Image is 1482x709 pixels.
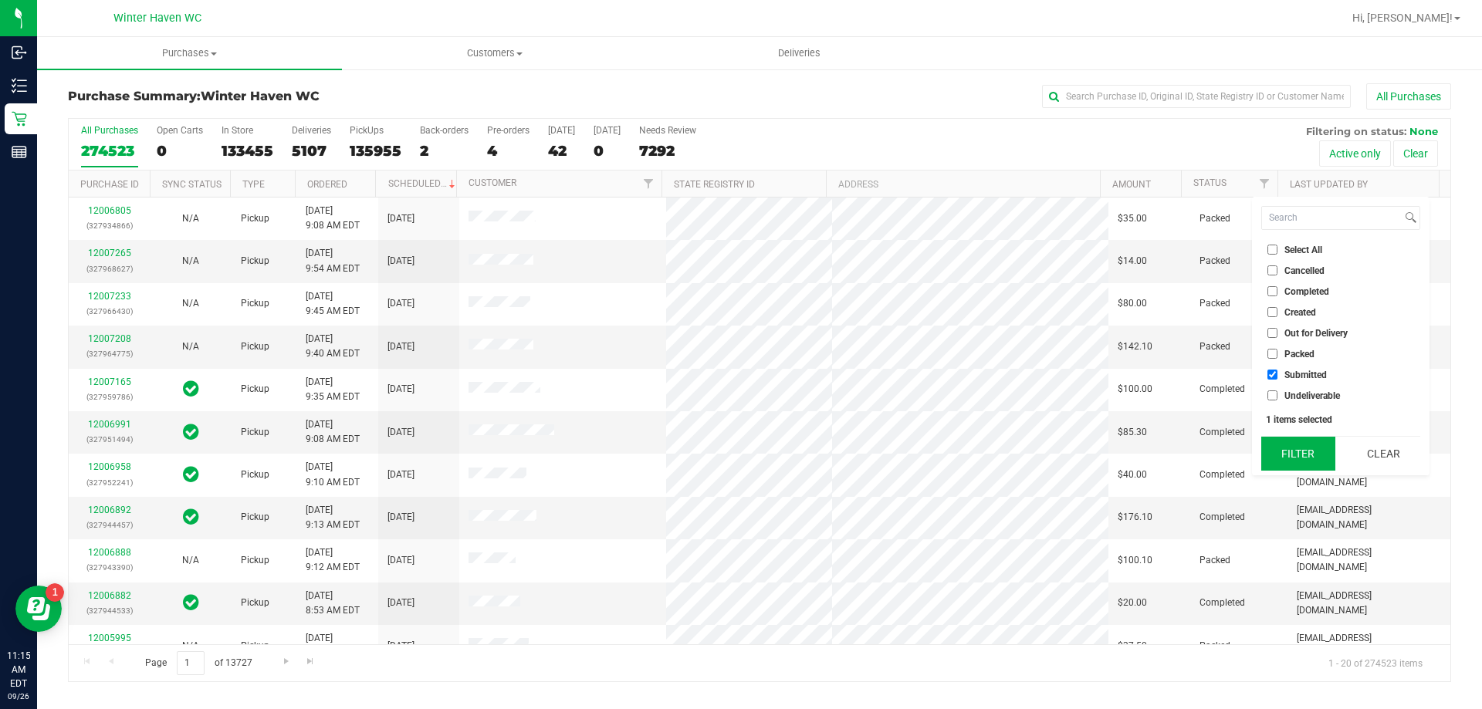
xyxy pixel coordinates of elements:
[306,631,360,660] span: [DATE] 8:40 AM EDT
[292,125,331,136] div: Deliveries
[241,296,269,311] span: Pickup
[1199,211,1230,226] span: Packed
[1316,651,1435,674] span: 1 - 20 of 274523 items
[1199,510,1245,525] span: Completed
[1290,179,1368,190] a: Last Updated By
[1297,503,1441,532] span: [EMAIL_ADDRESS][DOMAIN_NAME]
[182,339,199,354] button: N/A
[241,596,269,610] span: Pickup
[1284,349,1315,359] span: Packed
[1118,553,1152,568] span: $100.10
[7,649,30,690] p: 11:15 AM EDT
[222,142,273,160] div: 133455
[7,690,30,702] p: 09/26
[639,142,696,160] div: 7292
[1306,125,1406,137] span: Filtering on status:
[1267,245,1277,255] input: Select All
[88,461,131,472] a: 12006958
[469,177,516,188] a: Customer
[1267,307,1277,317] input: Created
[1118,382,1152,397] span: $100.00
[1199,425,1245,440] span: Completed
[420,125,469,136] div: Back-orders
[299,651,322,672] a: Go to the last page
[1409,125,1438,137] span: None
[757,46,841,60] span: Deliveries
[387,425,414,440] span: [DATE]
[292,142,331,160] div: 5107
[88,590,131,601] a: 12006882
[183,464,199,485] span: In Sync
[387,596,414,610] span: [DATE]
[350,125,401,136] div: PickUps
[306,204,360,233] span: [DATE] 9:08 AM EDT
[12,111,27,127] inline-svg: Retail
[674,179,755,190] a: State Registry ID
[78,432,140,447] p: (327951494)
[183,592,199,613] span: In Sync
[182,213,199,224] span: Not Applicable
[1118,468,1147,482] span: $40.00
[306,332,360,361] span: [DATE] 9:40 AM EDT
[182,211,199,226] button: N/A
[78,304,140,319] p: (327966430)
[487,142,530,160] div: 4
[307,179,347,190] a: Ordered
[78,262,140,276] p: (327968627)
[1284,391,1340,400] span: Undeliverable
[306,589,360,618] span: [DATE] 8:53 AM EDT
[182,555,199,566] span: Not Applicable
[78,475,140,490] p: (327952241)
[1284,287,1329,296] span: Completed
[1199,596,1245,610] span: Completed
[1118,639,1147,653] span: $37.50
[241,211,269,226] span: Pickup
[241,639,269,653] span: Pickup
[1112,179,1151,190] a: Amount
[88,248,131,258] a: 12007265
[201,89,320,103] span: Winter Haven WC
[241,425,269,440] span: Pickup
[1199,254,1230,268] span: Packed
[1199,553,1230,568] span: Packed
[88,205,131,216] a: 12006805
[78,560,140,575] p: (327943390)
[387,296,414,311] span: [DATE]
[1261,437,1335,471] button: Filter
[12,144,27,160] inline-svg: Reports
[1297,631,1441,660] span: [EMAIL_ADDRESS][DOMAIN_NAME]
[1267,349,1277,359] input: Packed
[1262,207,1402,229] input: Search
[1284,266,1325,275] span: Cancelled
[241,510,269,525] span: Pickup
[306,289,360,319] span: [DATE] 9:45 AM EDT
[387,639,414,653] span: [DATE]
[182,640,199,651] span: Not Applicable
[183,378,199,400] span: In Sync
[182,298,199,309] span: Not Applicable
[182,553,199,568] button: N/A
[306,246,360,275] span: [DATE] 9:54 AM EDT
[241,254,269,268] span: Pickup
[37,37,342,69] a: Purchases
[88,333,131,344] a: 12007208
[1267,328,1277,338] input: Out for Delivery
[548,142,575,160] div: 42
[78,518,140,532] p: (327944457)
[88,291,131,302] a: 12007233
[1284,245,1322,255] span: Select All
[420,142,469,160] div: 2
[1118,339,1152,354] span: $142.10
[1199,339,1230,354] span: Packed
[826,170,1100,198] th: Address
[222,125,273,136] div: In Store
[1199,468,1245,482] span: Completed
[343,46,646,60] span: Customers
[1284,329,1348,338] span: Out for Delivery
[1199,639,1230,653] span: Packed
[78,218,140,233] p: (327934866)
[88,633,131,643] a: 12005995
[275,651,297,672] a: Go to the next page
[241,382,269,397] span: Pickup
